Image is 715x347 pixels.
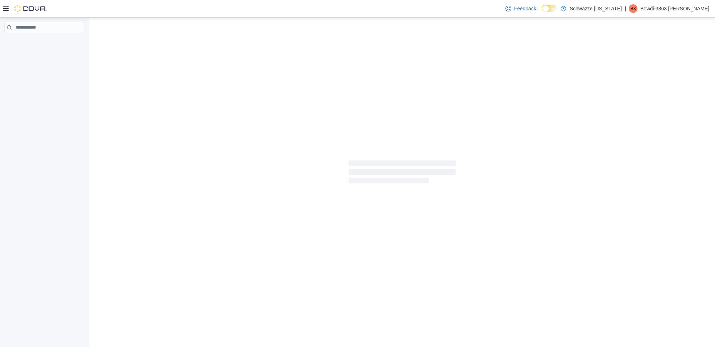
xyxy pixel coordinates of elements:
span: Loading [349,162,456,185]
p: Schwazze [US_STATE] [570,4,622,13]
p: Bowdi-3863 [PERSON_NAME] [640,4,709,13]
img: Cova [14,5,46,12]
nav: Complex example [4,35,84,52]
span: B3 [631,4,636,13]
p: | [625,4,626,13]
a: Feedback [503,1,539,16]
span: Feedback [514,5,536,12]
input: Dark Mode [542,5,557,12]
div: Bowdi-3863 Thompson [629,4,637,13]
